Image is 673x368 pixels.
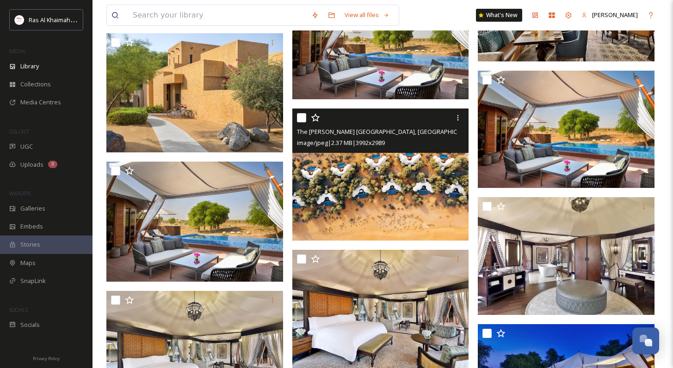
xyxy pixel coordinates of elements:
span: Stories [20,240,40,249]
span: Collections [20,80,51,89]
span: Media Centres [20,98,61,107]
a: View all files [340,6,394,24]
a: [PERSON_NAME] [577,6,642,24]
span: [PERSON_NAME] [592,11,638,19]
img: The Ritz-Carlton Ras Al Khaimah, Al Wadi Desert.tif [106,33,285,152]
img: The Ritz-Carlton Ras Al Khaimah, Al Wadi Desert Arieal image of Al Khaimah Villas.jpg [292,109,469,241]
span: MEDIA [9,48,25,54]
span: Ras Al Khaimah Tourism Development Authority [29,15,160,24]
span: Privacy Policy [33,356,60,362]
img: Logo_RAKTDA_RGB-01.png [15,15,24,24]
span: The [PERSON_NAME] [GEOGRAPHIC_DATA], [GEOGRAPHIC_DATA] Arieal image of Al Khaimah Villas.jpg [297,127,576,136]
span: WIDGETS [9,190,31,197]
span: Library [20,62,39,71]
span: Embeds [20,222,43,231]
span: Uploads [20,160,43,169]
span: Galleries [20,204,45,213]
img: The Ritz-Carlton Ras Al Khaimah, Al Wadi Desert Al Sarab - Interior.jpg [478,197,654,315]
span: SnapLink [20,277,46,285]
span: Maps [20,259,36,267]
img: The Ritz-Carlton Ras Al Khaimah, Al Wadi Desert Al Sarab Desert View Villa.tif [106,162,285,282]
div: 8 [48,161,57,168]
span: UGC [20,142,33,151]
a: Privacy Policy [33,352,60,363]
span: image/jpeg | 2.37 MB | 3992 x 2989 [297,139,385,147]
input: Search your library [128,5,307,25]
img: The Ritz-Carlton Ras Al Khaimah, Al Wadi Desert Al Sarab pool villa.jpg [478,71,654,188]
button: Open Chat [632,327,659,354]
a: What's New [476,9,522,22]
span: Socials [20,320,40,329]
span: COLLECT [9,128,29,135]
span: SOCIALS [9,306,28,313]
